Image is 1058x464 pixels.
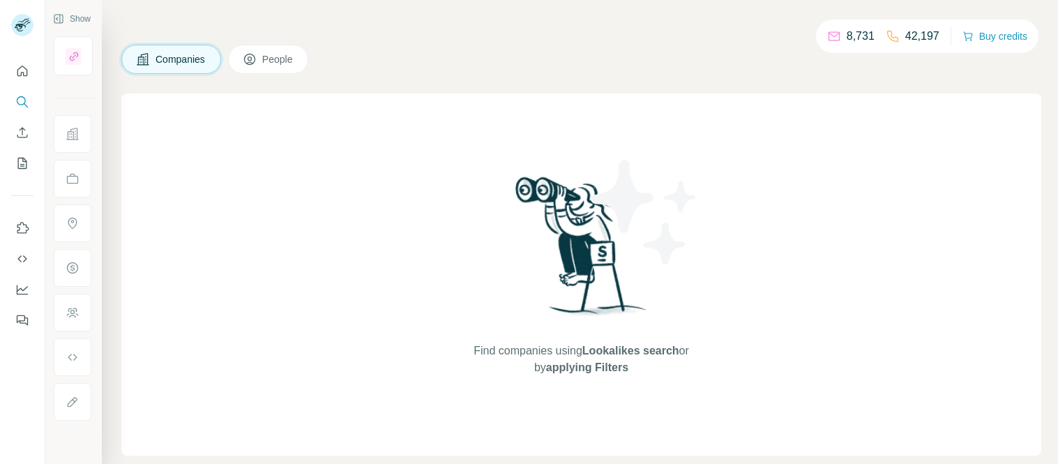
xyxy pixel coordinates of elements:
[156,52,206,66] span: Companies
[582,149,707,275] img: Surfe Illustration - Stars
[11,246,33,271] button: Use Surfe API
[469,343,693,376] span: Find companies using or by
[546,361,628,373] span: applying Filters
[582,345,679,357] span: Lookalikes search
[962,27,1027,46] button: Buy credits
[11,308,33,333] button: Feedback
[509,173,654,329] img: Surfe Illustration - Woman searching with binoculars
[11,277,33,302] button: Dashboard
[43,8,100,29] button: Show
[11,151,33,176] button: My lists
[121,17,1041,36] h4: Search
[11,59,33,84] button: Quick start
[905,28,939,45] p: 42,197
[262,52,294,66] span: People
[11,216,33,241] button: Use Surfe on LinkedIn
[847,28,875,45] p: 8,731
[11,89,33,114] button: Search
[11,120,33,145] button: Enrich CSV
